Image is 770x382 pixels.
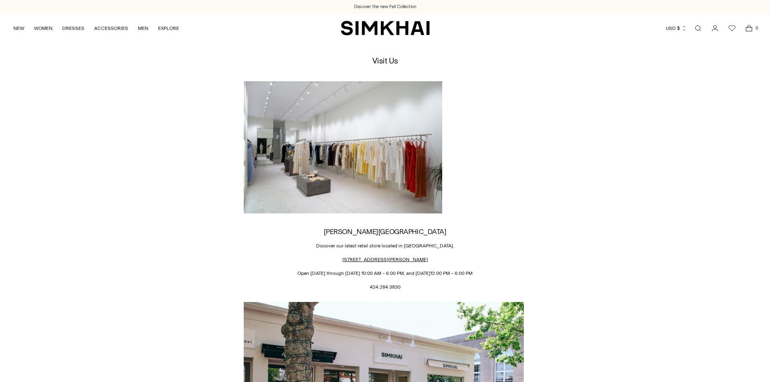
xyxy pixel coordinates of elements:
[244,270,527,277] p: Open [DATE] through [DATE] 10:00 AM – 6:00 PM, and [DATE]
[741,20,757,36] a: Open cart modal
[138,19,148,37] a: MEN
[244,242,527,249] p: Discover our latest retail store located in [GEOGRAPHIC_DATA].
[158,19,179,37] a: EXPLORE
[707,20,723,36] a: Go to the account page
[724,20,740,36] a: Wishlist
[430,270,473,276] span: 12:00 PM – 6:00 PM
[666,19,687,37] button: USD $
[342,257,428,262] a: [STREET_ADDRESS][PERSON_NAME]
[13,19,24,37] a: NEW
[34,19,53,37] a: WOMEN
[372,56,398,65] h1: Visit Us
[244,228,527,235] h2: [PERSON_NAME][GEOGRAPHIC_DATA]
[94,19,128,37] a: ACCESSORIES
[244,283,527,291] p: 424.284.3830
[753,24,760,32] span: 0
[690,20,706,36] a: Open search modal
[354,4,416,10] a: Discover the new Fall Collection
[62,19,84,37] a: DRESSES
[341,20,430,36] a: SIMKHAI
